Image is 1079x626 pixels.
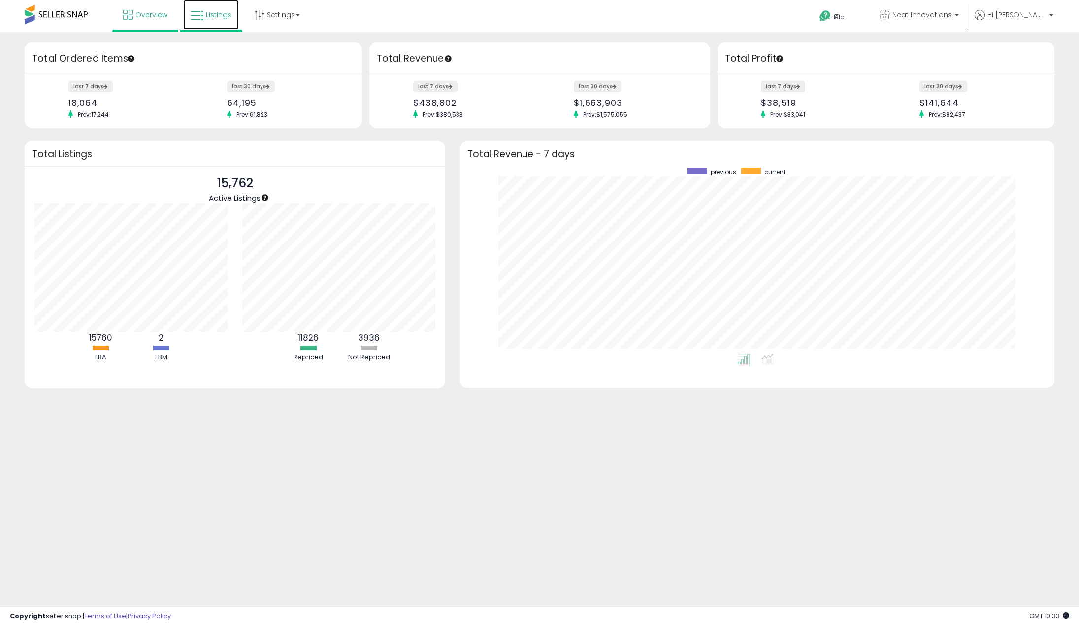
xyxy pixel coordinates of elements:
[279,353,338,362] div: Repriced
[987,10,1046,20] span: Hi [PERSON_NAME]
[231,110,272,119] span: Prev: 61,823
[32,150,438,158] h3: Total Listings
[413,81,458,92] label: last 7 days
[892,10,952,20] span: Neat Innovations
[761,98,879,108] div: $38,519
[761,81,805,92] label: last 7 days
[227,98,345,108] div: 64,195
[574,98,693,108] div: $1,663,903
[68,98,186,108] div: 18,064
[377,52,703,66] h3: Total Revenue
[159,332,163,344] b: 2
[764,168,785,176] span: current
[467,150,1047,158] h3: Total Revenue - 7 days
[209,174,261,193] p: 15,762
[135,10,167,20] span: Overview
[131,353,191,362] div: FBM
[711,168,736,176] span: previous
[261,193,269,202] div: Tooltip anchor
[32,52,355,66] h3: Total Ordered Items
[418,110,468,119] span: Prev: $380,533
[68,81,113,92] label: last 7 days
[73,110,114,119] span: Prev: 17,244
[413,98,532,108] div: $438,802
[227,81,275,92] label: last 30 days
[725,52,1047,66] h3: Total Profit
[919,98,1037,108] div: $141,644
[71,353,130,362] div: FBA
[358,332,380,344] b: 3936
[578,110,632,119] span: Prev: $1,575,055
[924,110,970,119] span: Prev: $82,437
[574,81,621,92] label: last 30 days
[765,110,810,119] span: Prev: $33,041
[89,332,112,344] b: 15760
[444,54,453,63] div: Tooltip anchor
[975,10,1053,32] a: Hi [PERSON_NAME]
[775,54,784,63] div: Tooltip anchor
[339,353,398,362] div: Not Repriced
[298,332,319,344] b: 11826
[206,10,231,20] span: Listings
[919,81,967,92] label: last 30 days
[831,13,845,21] span: Help
[209,193,261,203] span: Active Listings
[127,54,135,63] div: Tooltip anchor
[819,10,831,22] i: Get Help
[812,2,864,32] a: Help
